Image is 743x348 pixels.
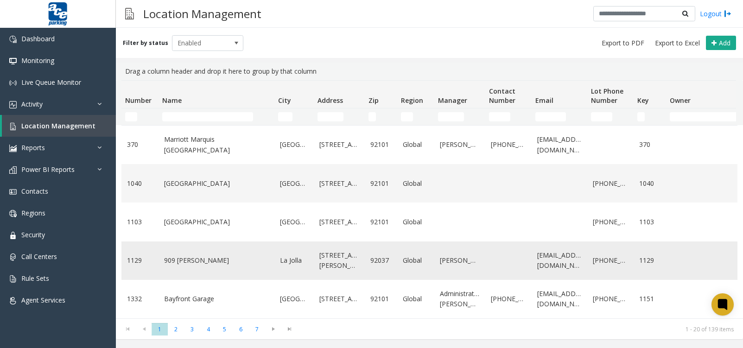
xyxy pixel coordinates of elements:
[724,9,731,19] img: logout
[280,178,308,189] a: [GEOGRAPHIC_DATA]
[162,112,253,121] input: Name Filter
[314,108,365,125] td: Address Filter
[216,323,233,335] span: Page 5
[280,139,308,150] a: [GEOGRAPHIC_DATA]
[21,34,55,43] span: Dashboard
[162,96,182,105] span: Name
[651,37,704,50] button: Export to Excel
[127,217,153,227] a: 1103
[593,294,628,304] a: [PHONE_NUMBER]
[537,289,582,310] a: [EMAIL_ADDRESS][DOMAIN_NAME]
[535,96,553,105] span: Email
[403,217,429,227] a: Global
[9,57,17,65] img: 'icon'
[634,108,666,125] td: Key Filter
[9,210,17,217] img: 'icon'
[21,143,45,152] span: Reports
[637,96,649,105] span: Key
[267,325,279,333] span: Go to the next page
[21,274,49,283] span: Rule Sets
[21,230,45,239] span: Security
[598,37,648,50] button: Export to PDF
[670,112,737,121] input: Owner Filter
[21,252,57,261] span: Call Centers
[9,232,17,239] img: 'icon'
[587,108,634,125] td: Lot Phone Number Filter
[593,217,628,227] a: [PHONE_NUMBER]
[280,217,308,227] a: [GEOGRAPHIC_DATA]
[9,188,17,196] img: 'icon'
[21,209,45,217] span: Regions
[593,255,628,266] a: [PHONE_NUMBER]
[637,112,645,121] input: Key Filter
[319,217,359,227] a: [STREET_ADDRESS]
[532,108,587,125] td: Email Filter
[9,79,17,87] img: 'icon'
[249,323,265,335] span: Page 7
[164,294,269,304] a: Bayfront Garage
[164,178,269,189] a: [GEOGRAPHIC_DATA]
[593,178,628,189] a: [PHONE_NUMBER]
[9,123,17,130] img: 'icon'
[278,96,291,105] span: City
[127,178,153,189] a: 1040
[127,139,153,150] a: 370
[121,63,737,80] div: Drag a column header and drop it here to group by that column
[535,112,566,121] input: Email Filter
[537,250,582,271] a: [EMAIL_ADDRESS][DOMAIN_NAME]
[123,39,168,47] label: Filter by status
[365,108,397,125] td: Zip Filter
[9,145,17,152] img: 'icon'
[21,78,81,87] span: Live Queue Monitor
[318,96,343,105] span: Address
[489,87,515,105] span: Contact Number
[9,253,17,261] img: 'icon'
[125,2,134,25] img: pageIcon
[368,112,376,121] input: Zip Filter
[639,255,660,266] a: 1129
[319,178,359,189] a: [STREET_ADDRESS]
[200,323,216,335] span: Page 4
[281,323,298,335] span: Go to the last page
[440,289,480,310] a: Administrator [PERSON_NAME]
[233,323,249,335] span: Page 6
[21,100,43,108] span: Activity
[283,325,296,333] span: Go to the last page
[21,165,75,174] span: Power BI Reports
[639,139,660,150] a: 370
[139,2,266,25] h3: Location Management
[591,87,623,105] span: Lot Phone Number
[485,108,532,125] td: Contact Number Filter
[434,108,485,125] td: Manager Filter
[489,112,510,121] input: Contact Number Filter
[127,255,153,266] a: 1129
[438,96,467,105] span: Manager
[274,108,314,125] td: City Filter
[401,96,423,105] span: Region
[265,323,281,335] span: Go to the next page
[368,96,379,105] span: Zip
[319,294,359,304] a: [STREET_ADDRESS]
[591,112,612,121] input: Lot Phone Number Filter
[280,255,308,266] a: La Jolla
[370,294,392,304] a: 92101
[152,323,168,335] span: Page 1
[21,56,54,65] span: Monitoring
[159,108,274,125] td: Name Filter
[127,294,153,304] a: 1332
[121,108,159,125] td: Number Filter
[21,296,65,304] span: Agent Services
[403,255,429,266] a: Global
[125,112,137,121] input: Number Filter
[21,121,95,130] span: Location Management
[125,96,152,105] span: Number
[9,166,17,174] img: 'icon'
[319,250,359,271] a: [STREET_ADDRESS][PERSON_NAME]
[370,139,392,150] a: 92101
[719,38,730,47] span: Add
[438,112,464,121] input: Manager Filter
[370,178,392,189] a: 92101
[491,139,526,150] a: [PHONE_NUMBER]
[537,134,582,155] a: [EMAIL_ADDRESS][DOMAIN_NAME]
[2,115,116,137] a: Location Management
